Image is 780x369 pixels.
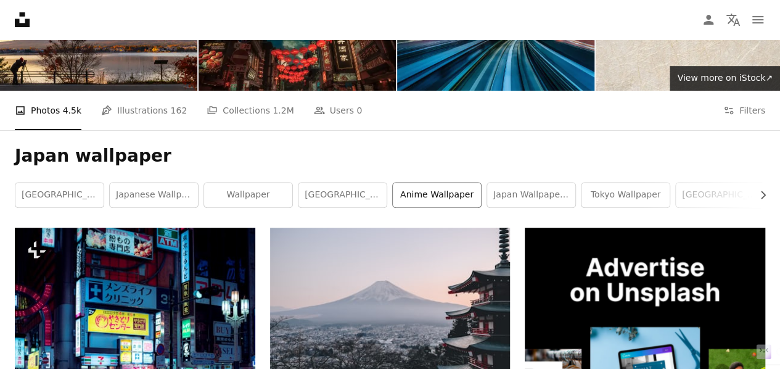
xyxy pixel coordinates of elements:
[171,104,187,117] span: 162
[487,183,575,207] a: japan wallpaper desktop
[356,104,362,117] span: 0
[752,183,765,207] button: scroll list to the right
[314,91,363,130] a: Users 0
[298,183,387,207] a: [GEOGRAPHIC_DATA]
[721,7,745,32] button: Language
[273,104,294,117] span: 1.2M
[670,66,780,91] a: View more on iStock↗
[15,12,30,27] a: Home — Unsplash
[677,73,773,83] span: View more on iStock ↗
[207,91,294,130] a: Collections 1.2M
[15,183,104,207] a: [GEOGRAPHIC_DATA]
[745,7,770,32] button: Menu
[723,91,765,130] button: Filters
[581,183,670,207] a: tokyo wallpaper
[204,183,292,207] a: wallpaper
[110,183,198,207] a: japanese wallpaper
[101,91,187,130] a: Illustrations 162
[15,145,765,167] h1: Japan wallpaper
[676,183,764,207] a: [GEOGRAPHIC_DATA]
[393,183,481,207] a: anime wallpaper
[696,7,721,32] a: Log in / Sign up
[270,300,511,311] a: Mt. Fuji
